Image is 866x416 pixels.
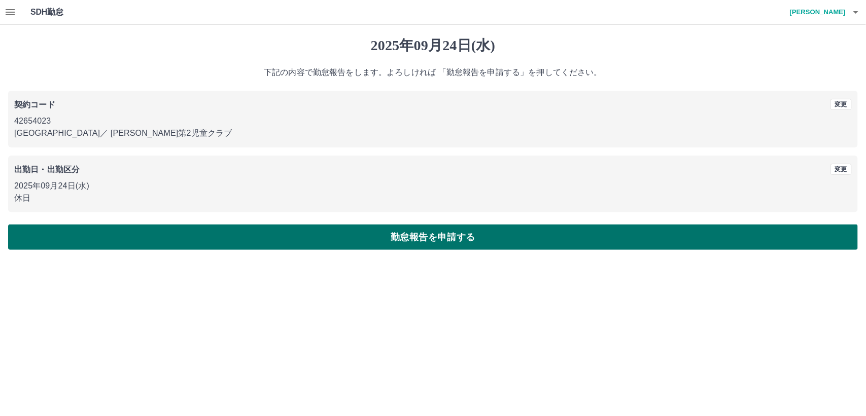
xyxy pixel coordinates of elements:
p: 42654023 [14,115,852,127]
p: 下記の内容で勤怠報告をします。よろしければ 「勤怠報告を申請する」を押してください。 [8,66,858,79]
h1: 2025年09月24日(水) [8,37,858,54]
p: 休日 [14,192,852,204]
p: 2025年09月24日(水) [14,180,852,192]
button: 変更 [830,164,852,175]
button: 勤怠報告を申請する [8,224,858,250]
b: 契約コード [14,100,55,109]
b: 出勤日・出勤区分 [14,165,80,174]
button: 変更 [830,99,852,110]
p: [GEOGRAPHIC_DATA] ／ [PERSON_NAME]第2児童クラブ [14,127,852,139]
